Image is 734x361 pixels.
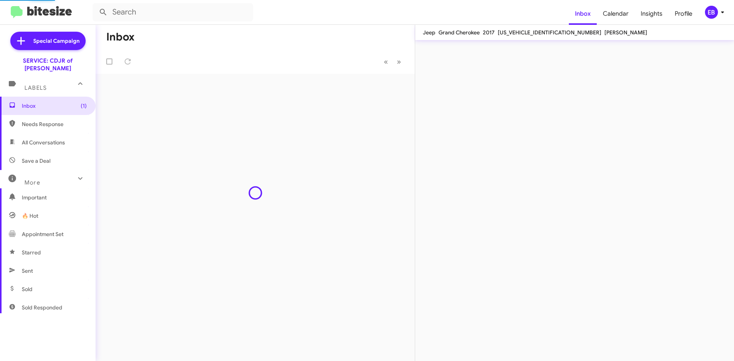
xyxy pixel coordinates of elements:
span: Inbox [22,102,87,110]
span: 2017 [483,29,495,36]
a: Insights [635,3,669,25]
div: EB [705,6,718,19]
span: All Conversations [22,139,65,146]
span: Appointment Set [22,230,63,238]
a: Profile [669,3,698,25]
span: Needs Response [22,120,87,128]
span: Sent [22,267,33,275]
span: Sold Responded [22,304,62,311]
span: [US_VEHICLE_IDENTIFICATION_NUMBER] [498,29,601,36]
span: Special Campaign [33,37,80,45]
span: Jeep [423,29,435,36]
a: Calendar [597,3,635,25]
span: [PERSON_NAME] [604,29,647,36]
span: « [384,57,388,66]
span: More [24,179,40,186]
span: Grand Cherokee [438,29,480,36]
span: (1) [81,102,87,110]
span: Important [22,194,87,201]
h1: Inbox [106,31,135,43]
span: Save a Deal [22,157,50,165]
input: Search [93,3,253,21]
span: Labels [24,84,47,91]
a: Inbox [569,3,597,25]
button: Next [392,54,406,70]
span: » [397,57,401,66]
a: Special Campaign [10,32,86,50]
button: EB [698,6,726,19]
nav: Page navigation example [380,54,406,70]
span: Sold [22,285,32,293]
button: Previous [379,54,393,70]
span: 🔥 Hot [22,212,38,220]
span: Starred [22,249,41,256]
